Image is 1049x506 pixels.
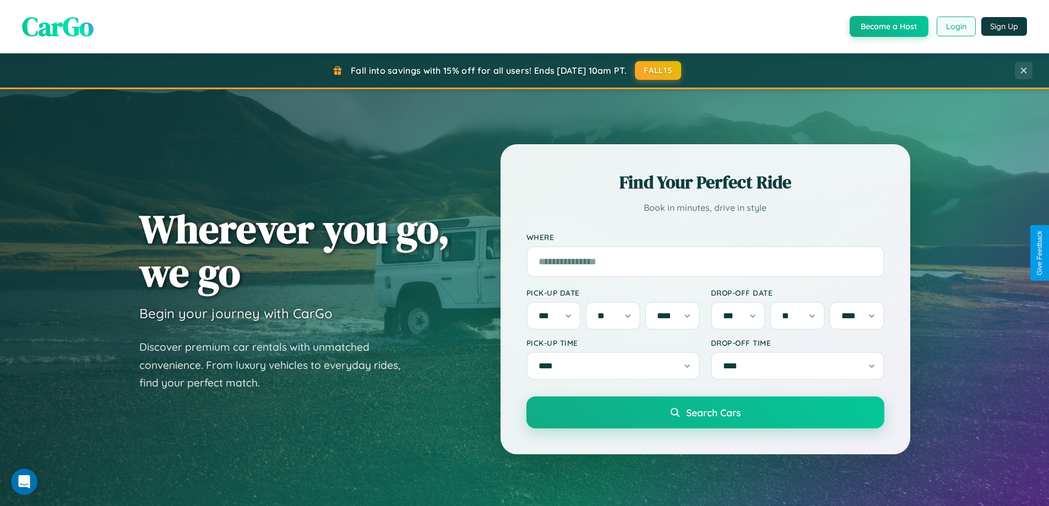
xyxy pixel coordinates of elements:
span: Search Cars [686,406,741,418]
label: Pick-up Time [526,338,700,347]
button: Search Cars [526,396,884,428]
div: Give Feedback [1036,231,1043,275]
button: FALL15 [635,61,681,80]
label: Drop-off Date [711,288,884,297]
p: Book in minutes, drive in style [526,200,884,216]
label: Where [526,232,884,242]
label: Drop-off Time [711,338,884,347]
h1: Wherever you go, we go [139,207,450,294]
button: Sign Up [981,17,1027,36]
p: Discover premium car rentals with unmatched convenience. From luxury vehicles to everyday rides, ... [139,338,415,392]
iframe: Intercom live chat [11,469,37,495]
h2: Find Your Perfect Ride [526,170,884,194]
span: Fall into savings with 15% off for all users! Ends [DATE] 10am PT. [351,65,627,76]
button: Login [937,17,976,36]
span: CarGo [22,8,94,45]
h3: Begin your journey with CarGo [139,305,333,322]
label: Pick-up Date [526,288,700,297]
button: Become a Host [850,16,928,37]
